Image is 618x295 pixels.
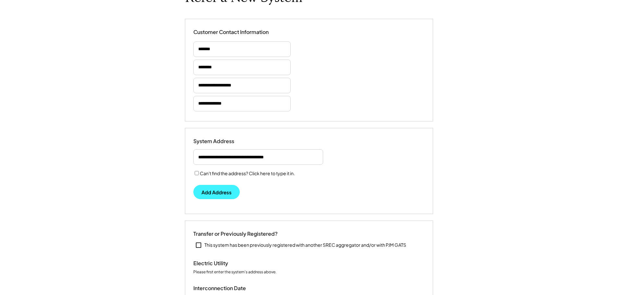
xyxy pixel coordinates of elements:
div: Electric Utility [193,260,258,267]
div: Transfer or Previously Registered? [193,231,278,237]
div: Customer Contact Information [193,29,269,36]
div: Interconnection Date [193,285,258,292]
div: System Address [193,138,258,145]
div: This system has been previously registered with another SREC aggregator and/or with PJM GATS [204,242,406,248]
label: Can't find the address? Click here to type it in. [200,170,295,176]
div: Please first enter the system's address above. [193,269,276,275]
button: Add Address [193,185,240,199]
